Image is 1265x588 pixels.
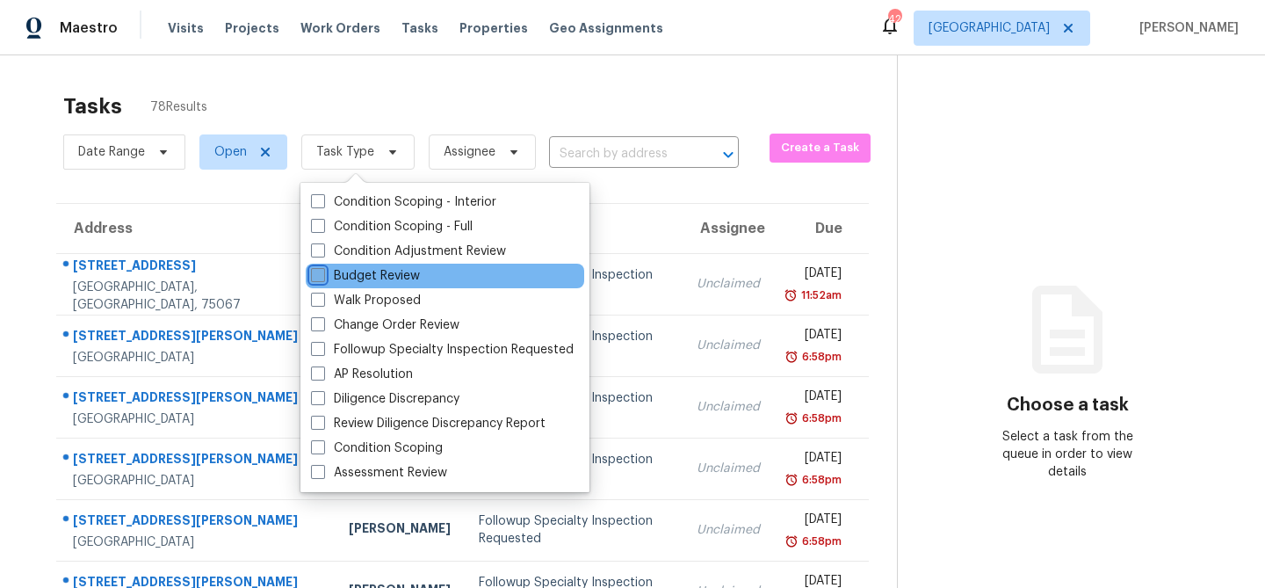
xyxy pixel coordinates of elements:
label: AP Resolution [311,366,413,383]
button: Open [716,142,741,167]
label: Budget Review [311,267,420,285]
span: Properties [459,19,528,37]
div: 42 [888,11,900,28]
div: [GEOGRAPHIC_DATA] [73,534,321,551]
img: Overdue Alarm Icon [784,533,799,550]
div: [STREET_ADDRESS][PERSON_NAME] [73,388,321,410]
span: 78 Results [150,98,207,116]
img: Overdue Alarm Icon [784,348,799,366]
div: 6:58pm [799,471,842,489]
div: Unclaimed [697,275,760,293]
th: Assignee [683,204,774,253]
div: [GEOGRAPHIC_DATA] [73,410,321,428]
img: Overdue Alarm Icon [784,471,799,489]
span: Task Type [316,143,374,161]
span: Open [214,143,247,161]
div: 6:58pm [799,348,842,366]
label: Condition Scoping - Full [311,218,473,236]
div: Select a task from the queue in order to view details [983,428,1153,481]
div: [DATE] [788,449,842,471]
span: Visits [168,19,204,37]
div: [GEOGRAPHIC_DATA], [GEOGRAPHIC_DATA], 75067 [73,279,321,314]
span: Date Range [78,143,145,161]
div: [STREET_ADDRESS][PERSON_NAME] [73,327,321,349]
th: Due [774,204,870,253]
div: Followup Specialty Inspection Requested [479,512,669,548]
span: Create a Task [778,138,862,158]
div: 6:58pm [799,533,842,550]
h3: Choose a task [1007,396,1129,414]
span: Work Orders [300,19,380,37]
span: [PERSON_NAME] [1132,19,1239,37]
label: Condition Scoping - Interior [311,193,496,211]
div: [DATE] [788,326,842,348]
label: Change Order Review [311,316,459,334]
img: Overdue Alarm Icon [784,410,799,427]
span: Geo Assignments [549,19,663,37]
div: 11:52am [798,287,842,304]
div: [GEOGRAPHIC_DATA] [73,349,321,367]
div: Unclaimed [697,337,760,354]
label: Assessment Review [311,464,447,482]
div: 6:58pm [799,410,842,427]
div: [STREET_ADDRESS][PERSON_NAME] [73,512,321,534]
span: [GEOGRAPHIC_DATA] [929,19,1050,37]
div: [DATE] [788,388,842,410]
div: [STREET_ADDRESS] [73,257,321,279]
span: Tasks [401,22,438,34]
button: Create a Task [770,134,871,163]
div: [DATE] [788,511,842,533]
label: Diligence Discrepancy [311,390,459,408]
label: Review Diligence Discrepancy Report [311,415,546,432]
th: Address [56,204,335,253]
label: Walk Proposed [311,292,421,309]
span: Projects [225,19,279,37]
label: Condition Scoping [311,439,443,457]
div: [GEOGRAPHIC_DATA] [73,472,321,490]
label: Followup Specialty Inspection Requested [311,341,574,359]
div: Unclaimed [697,398,760,416]
input: Search by address [549,141,690,168]
div: [PERSON_NAME] [349,519,451,541]
span: Maestro [60,19,118,37]
h2: Tasks [63,98,122,115]
div: Unclaimed [697,521,760,539]
label: Condition Adjustment Review [311,243,506,260]
span: Assignee [444,143,495,161]
img: Overdue Alarm Icon [784,287,798,304]
div: Unclaimed [697,460,760,477]
div: [STREET_ADDRESS][PERSON_NAME] [73,450,321,472]
div: [DATE] [788,265,842,287]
